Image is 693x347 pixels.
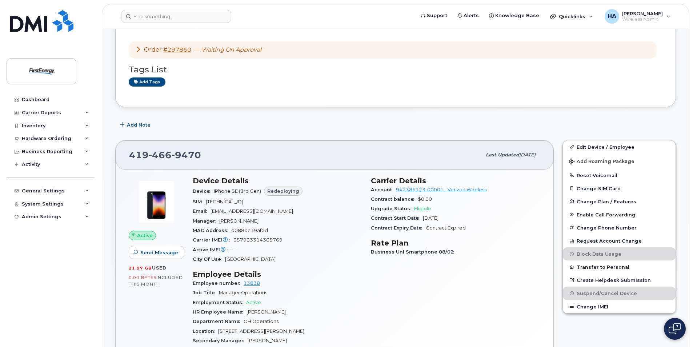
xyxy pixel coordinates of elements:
[577,212,636,217] span: Enable Call Forwarding
[193,280,244,286] span: Employee number
[194,46,261,53] span: —
[129,65,662,74] h3: Tags List
[569,159,634,165] span: Add Roaming Package
[233,237,283,243] span: 357933314365769
[127,121,151,128] span: Add Note
[231,247,236,252] span: —
[193,309,247,315] span: HR Employee Name
[559,13,585,19] span: Quicklinks
[427,12,447,19] span: Support
[484,8,544,23] a: Knowledge Base
[563,208,676,221] button: Enable Call Forwarding
[193,256,225,262] span: City Of Use
[600,9,676,24] div: Hughes, Aaron B
[247,309,286,315] span: [PERSON_NAME]
[206,199,243,204] span: [TECHNICAL_ID]
[371,187,396,192] span: Account
[201,46,261,53] em: Waiting On Approval
[129,275,156,280] span: 0.00 Bytes
[423,215,438,221] span: [DATE]
[137,232,153,239] span: Active
[371,225,426,231] span: Contract Expiry Date
[244,319,279,324] span: OH Operations
[563,300,676,313] button: Change IMEI
[193,208,211,214] span: Email
[563,169,676,182] button: Reset Voicemail
[193,237,233,243] span: Carrier IMEI
[622,11,663,16] span: [PERSON_NAME]
[416,8,452,23] a: Support
[486,152,519,157] span: Last updated
[193,270,362,279] h3: Employee Details
[244,280,260,286] a: 13838
[563,234,676,247] button: Request Account Change
[193,338,248,343] span: Secondary Manager
[218,328,304,334] span: [STREET_ADDRESS][PERSON_NAME]
[563,274,676,287] a: Create Helpdesk Submission
[149,149,172,160] span: 466
[563,182,676,195] button: Change SIM Card
[545,9,598,24] div: Quicklinks
[219,218,259,224] span: [PERSON_NAME]
[622,16,663,22] span: Wireless Admin
[193,199,206,204] span: SIM
[563,260,676,274] button: Transfer to Personal
[608,12,616,21] span: HA
[193,328,218,334] span: Location
[577,291,637,296] span: Suspend/Cancel Device
[563,140,676,153] a: Edit Device / Employee
[193,319,244,324] span: Department Name
[129,266,152,271] span: 21.97 GB
[129,149,201,160] span: 419
[225,256,276,262] span: [GEOGRAPHIC_DATA]
[371,249,458,255] span: Business Unl Smartphone 08/02
[371,176,540,185] h3: Carrier Details
[519,152,536,157] span: [DATE]
[121,10,231,23] input: Find something...
[193,247,231,252] span: Active IMEI
[426,225,466,231] span: Contract Expired
[371,239,540,247] h3: Rate Plan
[563,247,676,260] button: Block Data Usage
[193,300,246,305] span: Employment Status
[115,118,157,131] button: Add Note
[418,196,432,202] span: $0.00
[669,323,681,335] img: Open chat
[452,8,484,23] a: Alerts
[193,188,214,194] span: Device
[246,300,261,305] span: Active
[414,206,431,211] span: Eligible
[152,265,167,271] span: used
[172,149,201,160] span: 9470
[219,290,267,295] span: Manager Operations
[577,199,636,204] span: Change Plan / Features
[140,249,178,256] span: Send Message
[211,208,293,214] span: [EMAIL_ADDRESS][DOMAIN_NAME]
[163,46,191,53] a: #297860
[396,187,486,192] a: 942385123-00001 - Verizon Wireless
[563,153,676,168] button: Add Roaming Package
[371,215,423,221] span: Contract Start Date
[563,195,676,208] button: Change Plan / Features
[129,246,184,259] button: Send Message
[464,12,479,19] span: Alerts
[214,188,261,194] span: iPhone SE (3rd Gen)
[193,218,219,224] span: Manager
[231,228,268,233] span: d0880c19af0d
[144,46,162,53] span: Order
[371,206,414,211] span: Upgrade Status
[135,180,178,224] img: image20231002-3703462-1angbar.jpeg
[193,176,362,185] h3: Device Details
[371,196,418,202] span: Contract balance
[563,287,676,300] button: Suspend/Cancel Device
[129,275,183,287] span: included this month
[193,228,231,233] span: MAC Address
[193,290,219,295] span: Job Title
[563,221,676,234] button: Change Phone Number
[267,188,299,195] span: Redeploying
[248,338,287,343] span: [PERSON_NAME]
[495,12,539,19] span: Knowledge Base
[129,77,165,87] a: Add tags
